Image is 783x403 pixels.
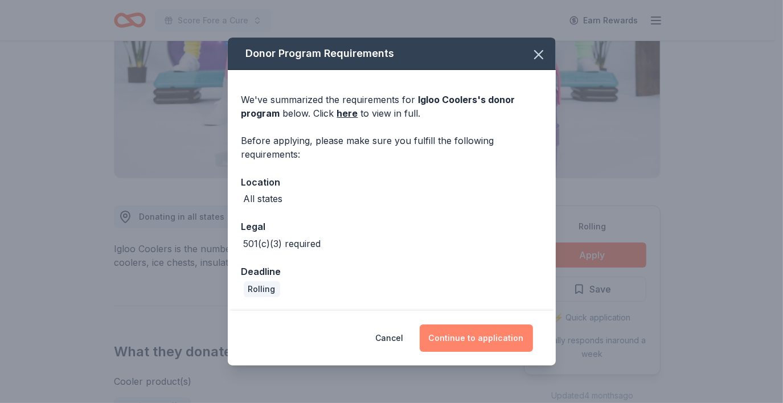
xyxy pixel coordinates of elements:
div: Legal [241,219,542,234]
div: 501(c)(3) required [244,237,321,250]
a: here [337,106,358,120]
div: We've summarized the requirements for below. Click to view in full. [241,93,542,120]
button: Cancel [376,324,404,352]
div: Before applying, please make sure you fulfill the following requirements: [241,134,542,161]
div: All states [244,192,283,205]
div: Donor Program Requirements [228,38,556,70]
div: Rolling [244,281,280,297]
div: Location [241,175,542,190]
button: Continue to application [420,324,533,352]
div: Deadline [241,264,542,279]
